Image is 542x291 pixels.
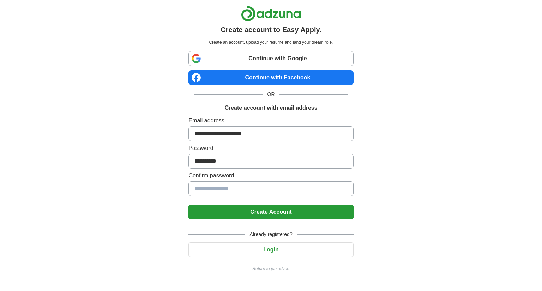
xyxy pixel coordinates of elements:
[188,51,353,66] a: Continue with Google
[188,70,353,85] a: Continue with Facebook
[224,104,317,112] h1: Create account with email address
[188,205,353,219] button: Create Account
[188,144,353,152] label: Password
[263,91,279,98] span: OR
[241,6,301,22] img: Adzuna logo
[245,231,296,238] span: Already registered?
[188,242,353,257] button: Login
[188,171,353,180] label: Confirm password
[190,39,352,46] p: Create an account, upload your resume and land your dream role.
[188,116,353,125] label: Email address
[221,24,321,35] h1: Create account to Easy Apply.
[188,266,353,272] a: Return to job advert
[188,247,353,253] a: Login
